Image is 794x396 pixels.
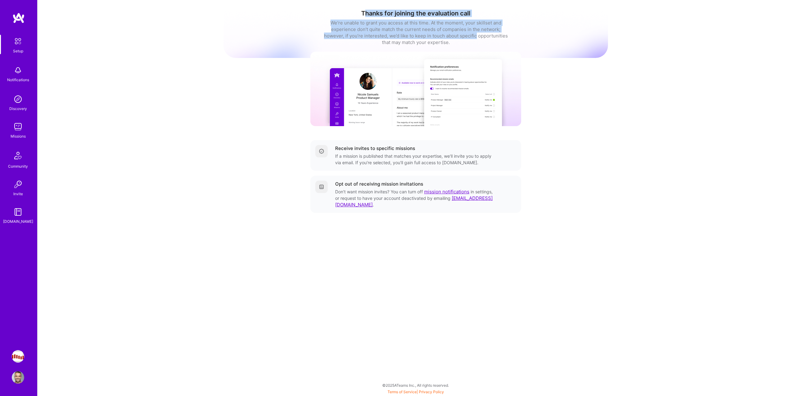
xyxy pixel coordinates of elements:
h1: Thanks for joining the evaluation call [224,10,608,17]
img: logo [12,12,25,24]
span: | [388,389,444,394]
img: discovery [12,93,24,105]
div: Notifications [7,77,29,83]
div: [DOMAIN_NAME] [3,218,33,225]
img: User Avatar [12,371,24,384]
img: guide book [12,206,24,218]
div: Invite [13,191,23,197]
img: teamwork [12,121,24,133]
a: mission notifications [424,189,469,195]
img: Completed [319,149,324,154]
img: curated missions [310,52,521,126]
div: Community [8,163,28,169]
div: Opt out of receiving mission invitations [335,181,423,187]
img: Invite [12,178,24,191]
div: Receive invites to specific missions [335,145,415,152]
img: Getting started [319,184,324,189]
div: We’re unable to grant you access at this time. At the moment, your skillset and experience don’t ... [323,20,509,46]
div: Don’t want mission invites? You can turn off in settings, or request to have your account deactiv... [335,188,494,208]
a: Steelbay.ai: AI Engineer for Multi-Agent Platform [10,350,26,363]
a: User Avatar [10,371,26,384]
img: Community [11,148,25,163]
a: Terms of Service [388,389,417,394]
div: Discovery [9,105,27,112]
div: Setup [13,48,23,54]
img: bell [12,64,24,77]
div: Missions [11,133,26,139]
img: Steelbay.ai: AI Engineer for Multi-Agent Platform [12,350,24,363]
a: Privacy Policy [419,389,444,394]
div: © 2025 ATeams Inc., All rights reserved. [37,377,794,393]
div: If a mission is published that matches your expertise, we'll invite you to apply via email. If yo... [335,153,494,166]
img: setup [11,35,24,48]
